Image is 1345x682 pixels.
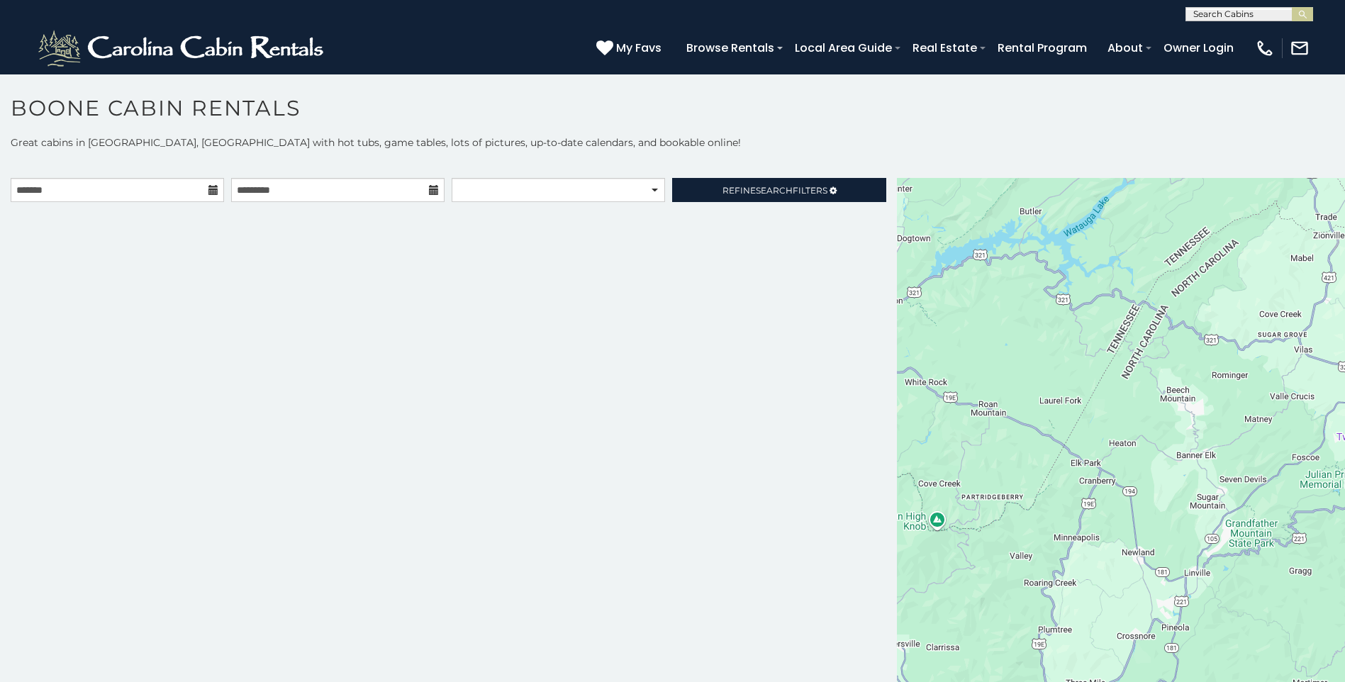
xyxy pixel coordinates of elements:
[596,39,665,57] a: My Favs
[679,35,781,60] a: Browse Rentals
[1100,35,1150,60] a: About
[35,27,330,69] img: White-1-2.png
[1255,38,1275,58] img: phone-regular-white.png
[616,39,662,57] span: My Favs
[1156,35,1241,60] a: Owner Login
[905,35,984,60] a: Real Estate
[788,35,899,60] a: Local Area Guide
[722,185,827,196] span: Refine Filters
[990,35,1094,60] a: Rental Program
[756,185,793,196] span: Search
[1290,38,1310,58] img: mail-regular-white.png
[672,178,886,202] a: RefineSearchFilters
